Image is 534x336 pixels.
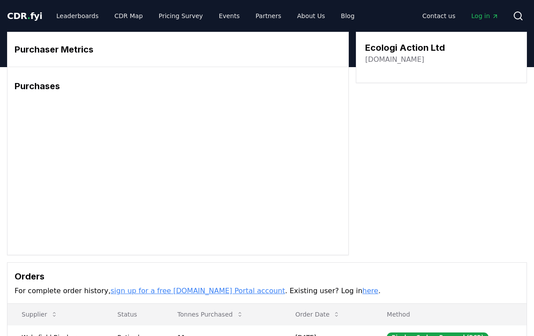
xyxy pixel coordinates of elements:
[380,310,519,319] p: Method
[49,8,106,24] a: Leaderboards
[288,306,347,323] button: Order Date
[15,306,65,323] button: Supplier
[415,8,506,24] nav: Main
[471,11,499,20] span: Log in
[365,54,424,65] a: [DOMAIN_NAME]
[7,11,42,21] span: CDR fyi
[27,11,30,21] span: .
[7,10,42,22] a: CDR.fyi
[15,270,519,283] h3: Orders
[290,8,332,24] a: About Us
[334,8,362,24] a: Blog
[15,286,519,296] p: For complete order history, . Existing user? Log in .
[152,8,210,24] a: Pricing Survey
[110,310,156,319] p: Status
[170,306,250,323] button: Tonnes Purchased
[108,8,150,24] a: CDR Map
[111,287,285,295] a: sign up for a free [DOMAIN_NAME] Portal account
[249,8,288,24] a: Partners
[365,41,445,54] h3: Ecologi Action Ltd
[362,287,378,295] a: here
[49,8,362,24] nav: Main
[464,8,506,24] a: Log in
[415,8,463,24] a: Contact us
[15,43,341,56] h3: Purchaser Metrics
[212,8,246,24] a: Events
[15,79,341,93] h3: Purchases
